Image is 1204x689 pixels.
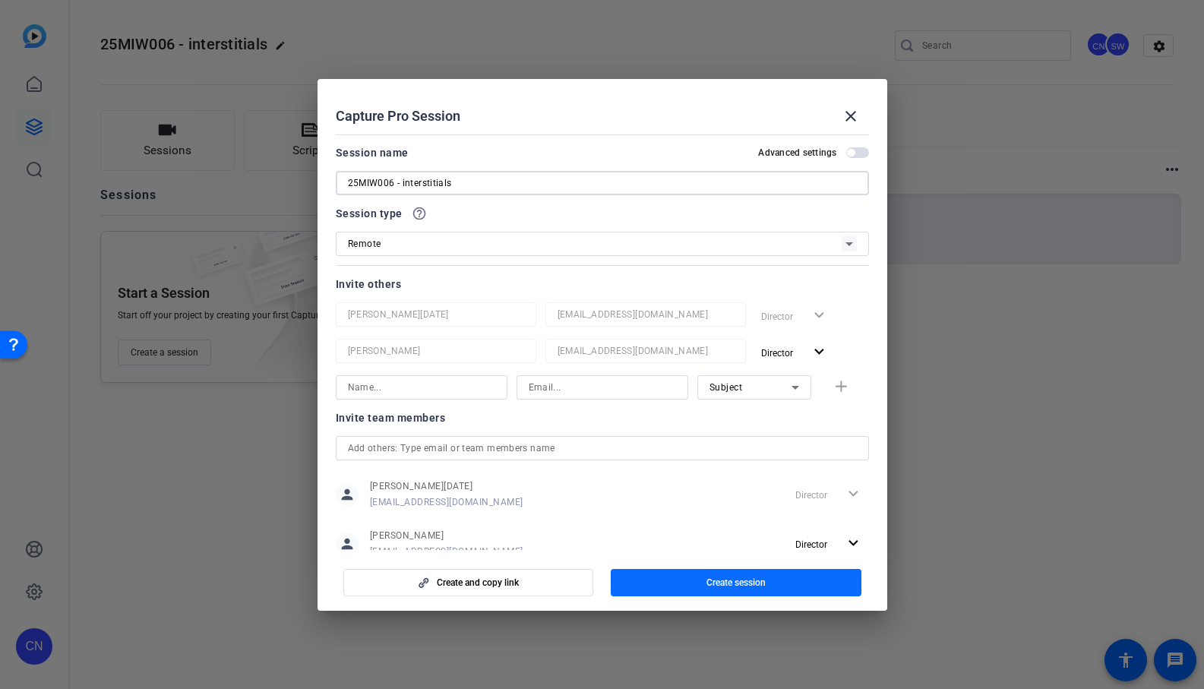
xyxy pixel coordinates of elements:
mat-icon: help_outline [412,206,427,221]
span: [PERSON_NAME] [370,529,523,542]
span: Director [795,539,827,550]
input: Name... [348,342,524,360]
span: [EMAIL_ADDRESS][DOMAIN_NAME] [370,545,523,558]
span: Director [761,348,793,359]
div: Session name [336,144,409,162]
span: Create and copy link [437,577,519,589]
h2: Advanced settings [758,147,836,159]
span: [EMAIL_ADDRESS][DOMAIN_NAME] [370,496,523,508]
button: Create session [611,569,861,596]
button: Create and copy link [343,569,594,596]
input: Email... [558,342,734,360]
input: Email... [558,305,734,324]
span: Create session [706,577,766,589]
button: Director [789,530,869,558]
button: Director [755,339,835,366]
input: Enter Session Name [348,174,857,192]
span: Session type [336,204,403,223]
mat-icon: person [336,533,359,555]
span: [PERSON_NAME][DATE] [370,480,523,492]
div: Invite team members [336,409,869,427]
mat-icon: expand_more [810,343,829,362]
input: Email... [529,378,676,397]
mat-icon: close [842,107,860,125]
span: Remote [348,239,381,249]
input: Name... [348,378,495,397]
mat-icon: expand_more [844,534,863,553]
span: Subject [709,382,743,393]
input: Add others: Type email or team members name [348,439,857,457]
input: Name... [348,305,524,324]
div: Capture Pro Session [336,98,869,134]
mat-icon: person [336,483,359,506]
div: Invite others [336,275,869,293]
